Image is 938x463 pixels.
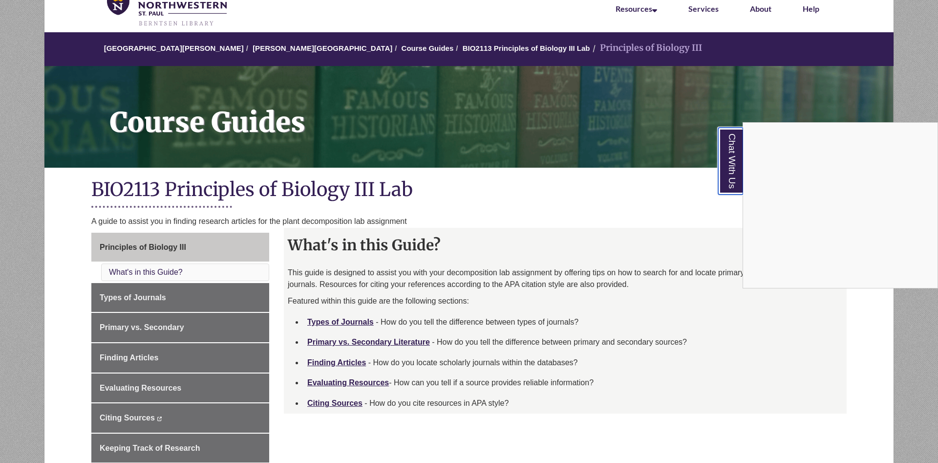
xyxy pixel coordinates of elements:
[803,4,819,13] a: Help
[616,4,657,13] a: Resources
[718,128,743,195] a: Chat With Us
[688,4,719,13] a: Services
[743,123,938,288] iframe: Chat Widget
[750,4,771,13] a: About
[743,122,938,288] div: Chat With Us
